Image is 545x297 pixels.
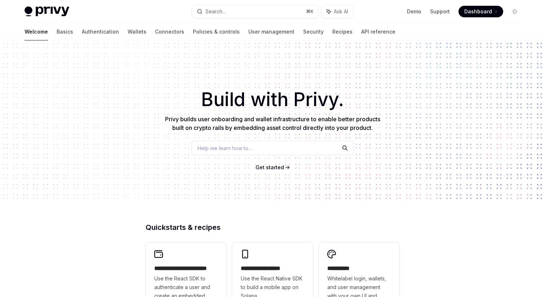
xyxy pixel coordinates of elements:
div: Search... [205,7,226,16]
a: Support [430,8,450,15]
a: Get started [256,164,284,171]
a: Wallets [128,23,146,40]
a: Welcome [25,23,48,40]
button: Search...⌘K [192,5,318,18]
a: Dashboard [458,6,503,17]
a: Connectors [155,23,184,40]
a: Basics [57,23,73,40]
span: Quickstarts & recipes [146,224,221,231]
img: light logo [25,6,69,17]
span: Privy builds user onboarding and wallet infrastructure to enable better products built on crypto ... [165,115,380,131]
span: Ask AI [334,8,348,15]
button: Ask AI [322,5,353,18]
a: User management [248,23,294,40]
a: Recipes [332,23,353,40]
span: Dashboard [464,8,492,15]
a: Security [303,23,324,40]
span: Build with Privy. [201,93,344,106]
span: ⌘ K [306,9,314,14]
span: Help me learn how to… [198,144,252,152]
a: API reference [361,23,395,40]
a: Authentication [82,23,119,40]
a: Policies & controls [193,23,240,40]
button: Toggle dark mode [509,6,520,17]
span: Get started [256,164,284,170]
a: Demo [407,8,421,15]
